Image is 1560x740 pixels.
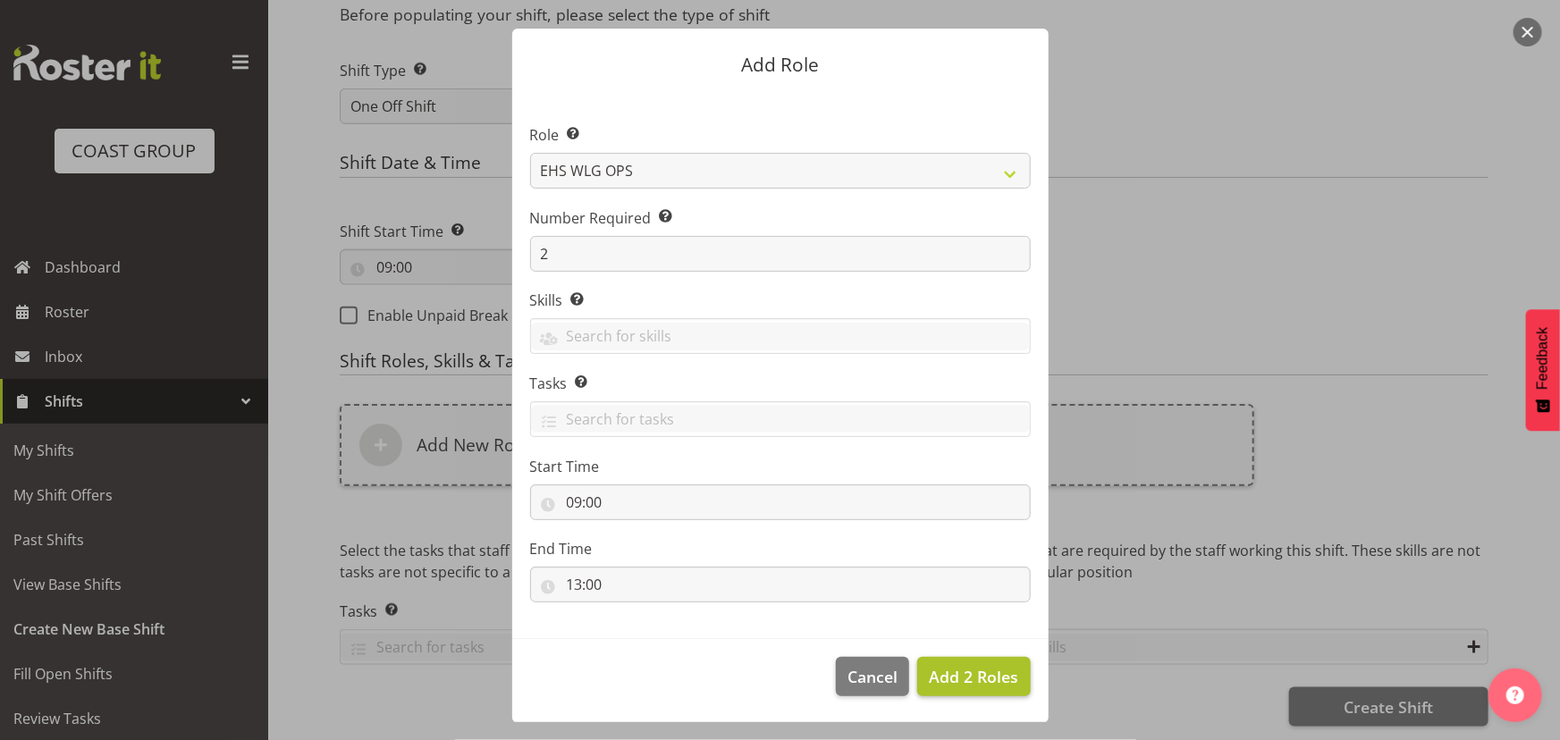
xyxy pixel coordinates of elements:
[1526,309,1560,431] button: Feedback - Show survey
[530,567,1031,602] input: Click to select...
[1535,327,1551,390] span: Feedback
[530,538,1031,559] label: End Time
[847,665,898,688] span: Cancel
[929,666,1018,687] span: Add 2 Roles
[917,657,1030,696] button: Add 2 Roles
[530,124,1031,146] label: Role
[530,55,1031,74] p: Add Role
[530,484,1031,520] input: Click to select...
[1506,686,1524,704] img: help-xxl-2.png
[531,323,1030,350] input: Search for skills
[530,373,1031,394] label: Tasks
[530,207,1031,229] label: Number Required
[836,657,909,696] button: Cancel
[531,405,1030,433] input: Search for tasks
[530,456,1031,477] label: Start Time
[530,290,1031,311] label: Skills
